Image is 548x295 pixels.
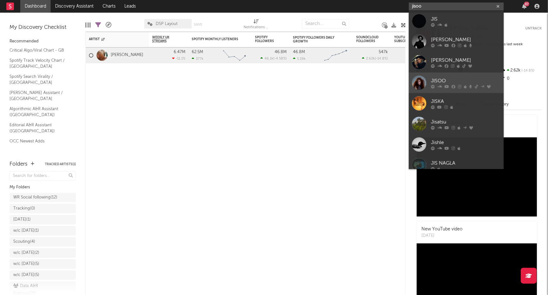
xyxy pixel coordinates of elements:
[220,47,249,63] svg: Chart title
[9,147,70,160] a: Apple Top 200 / [GEOGRAPHIC_DATA]
[431,56,501,64] div: [PERSON_NAME]
[13,271,39,279] div: w/c [DATE] ( 5 )
[9,73,70,86] a: Spotify Search Virality / [GEOGRAPHIC_DATA]
[293,36,340,43] div: Spotify Followers Daily Growth
[431,139,501,146] div: Jishle
[172,56,185,60] div: -11.1 %
[13,205,35,212] div: Tracking ( 0 )
[525,25,542,32] button: Untrack
[9,105,70,118] a: Algorithmic A&R Assistant ([GEOGRAPHIC_DATA])
[9,204,76,213] a: Tracking(0)
[274,57,286,60] span: -4.58 %
[356,35,378,43] div: SoundCloud Followers
[255,35,277,43] div: Spotify Followers
[421,233,463,239] div: [DATE]
[275,50,287,54] div: 46.8M
[13,194,57,201] div: WR Social following ( 12 )
[152,35,176,43] span: Weekly UK Streams
[89,37,136,41] div: Artist
[409,155,504,175] a: JIS NAGLA
[409,134,504,155] a: Jishle
[192,57,203,61] div: 377k
[431,77,501,85] div: JISOO
[521,69,535,72] span: -14.8 %
[9,171,76,180] input: Search for folders...
[431,97,501,105] div: JISKA
[293,50,305,54] div: 46.8M
[522,4,526,9] button: 87
[321,47,350,63] svg: Chart title
[13,260,39,268] div: w/c [DATE] ( 5 )
[9,248,76,258] a: w/c [DATE](2)
[9,160,28,168] div: Folders
[409,3,504,10] input: Search for artists
[194,23,202,26] button: Save
[409,93,504,114] a: JISKA
[9,237,76,247] a: Scouting(4)
[9,57,70,70] a: Spotify Track Velocity Chart / [GEOGRAPHIC_DATA]
[431,36,501,43] div: [PERSON_NAME]
[9,226,76,235] a: w/c [DATE](1)
[9,89,70,102] a: [PERSON_NAME] Assistant / [GEOGRAPHIC_DATA]
[500,66,542,75] div: 2.62k
[111,53,143,58] a: [PERSON_NAME]
[431,159,501,167] div: JIS NAGLA
[409,31,504,52] a: [PERSON_NAME]
[9,38,76,45] div: Recommended
[9,24,76,31] div: My Discovery Checklist
[244,16,269,34] div: Notifications (Artist)
[13,216,31,223] div: [DATE] ( 1 )
[9,47,70,54] a: Critical Algo/Viral Chart - GB
[156,22,177,26] span: DSP Layout
[293,57,306,61] div: 5.19k
[524,2,529,6] div: 87
[409,11,504,31] a: JIS
[500,75,542,83] div: 0
[45,163,76,166] button: Tracked Artists(1)
[244,24,269,31] div: Notifications (Artist)
[376,57,387,60] span: -14.8 %
[13,238,35,246] div: Scouting ( 4 )
[302,19,349,28] input: Search...
[421,226,463,233] div: New YouTube video
[9,122,70,135] a: Editorial A&R Assistant ([GEOGRAPHIC_DATA])
[366,57,375,60] span: 2.62k
[265,57,273,60] span: 46.1k
[394,35,416,43] div: YouTube Subscribers
[409,52,504,72] a: [PERSON_NAME]
[85,16,90,34] div: Edit Columns
[260,56,287,60] div: ( )
[394,47,426,63] div: 0
[9,270,76,280] a: w/c [DATE](5)
[174,50,185,54] div: 6.47M
[431,15,501,23] div: JIS
[13,249,39,257] div: w/c [DATE] ( 2 )
[409,114,504,134] a: Jisatsu
[9,184,76,191] div: My Folders
[431,118,501,126] div: Jisatsu
[13,227,39,235] div: w/c [DATE] ( 1 )
[379,50,388,54] div: 547k
[9,215,76,224] a: [DATE](1)
[9,138,70,145] a: OCC Newest Adds
[95,16,101,34] div: Filters(1 of 1)
[106,16,111,34] div: A&R Pipeline
[9,259,76,269] a: w/c [DATE](5)
[409,72,504,93] a: JISOO
[9,193,76,202] a: WR Social following(12)
[362,56,388,60] div: ( )
[192,37,239,41] div: Spotify Monthly Listeners
[192,50,203,54] div: 62.5M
